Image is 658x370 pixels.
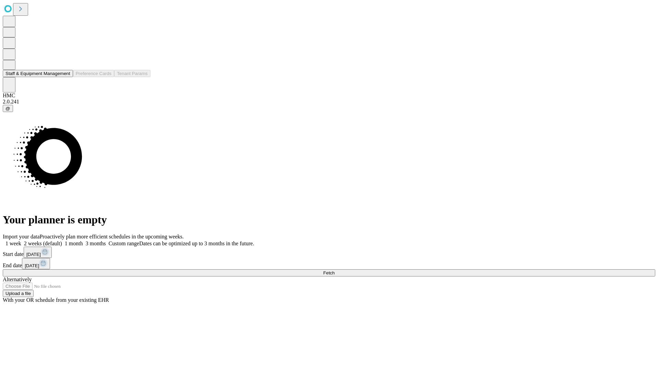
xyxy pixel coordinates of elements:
span: Proactively plan more efficient schedules in the upcoming weeks. [40,234,184,239]
span: Fetch [323,270,334,275]
button: Tenant Params [114,70,150,77]
span: [DATE] [26,252,41,257]
span: With your OR schedule from your existing EHR [3,297,109,303]
span: [DATE] [25,263,39,268]
button: @ [3,105,13,112]
button: [DATE] [22,258,50,269]
span: @ [5,106,10,111]
span: 1 month [65,241,83,246]
div: Start date [3,247,655,258]
span: 3 months [86,241,106,246]
div: HMC [3,92,655,99]
span: 2 weeks (default) [24,241,62,246]
span: Custom range [109,241,139,246]
button: [DATE] [24,247,52,258]
div: End date [3,258,655,269]
div: 2.0.241 [3,99,655,105]
button: Fetch [3,269,655,276]
span: Dates can be optimized up to 3 months in the future. [139,241,254,246]
button: Staff & Equipment Management [3,70,73,77]
span: 1 week [5,241,21,246]
span: Import your data [3,234,40,239]
button: Preference Cards [73,70,114,77]
button: Upload a file [3,290,34,297]
h1: Your planner is empty [3,213,655,226]
span: Alternatively [3,276,32,282]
